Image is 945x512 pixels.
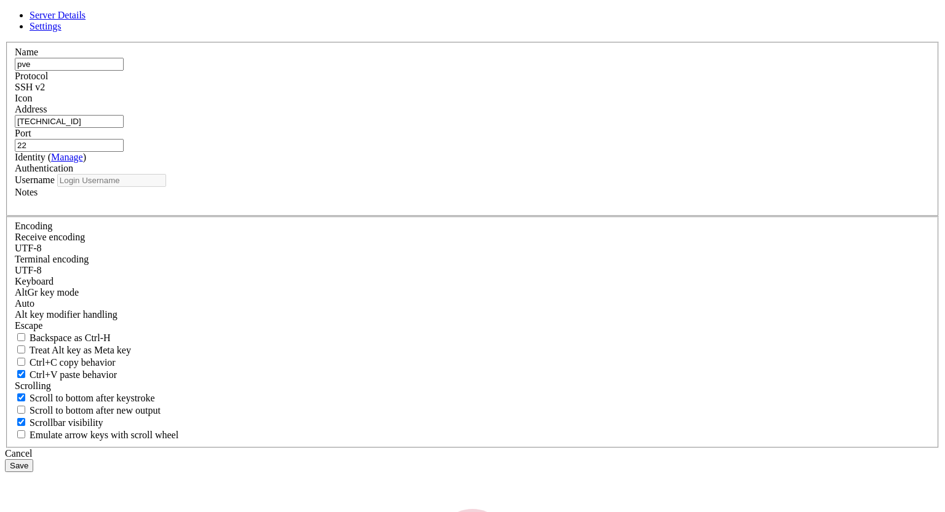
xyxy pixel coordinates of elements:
[15,430,178,440] label: When using the alternative screen buffer, and DECCKM (Application Cursor Keys) is active, mouse w...
[15,243,930,254] div: UTF-8
[30,417,103,428] span: Scrollbar visibility
[17,358,25,366] input: Ctrl+C copy behavior
[15,287,79,297] label: Set the expected encoding for data received from the host. If the encodings do not match, visual ...
[15,82,45,92] span: SSH v2
[15,152,86,162] label: Identity
[15,276,54,286] label: Keyboard
[15,71,48,81] label: Protocol
[15,47,38,57] label: Name
[15,163,73,173] label: Authentication
[15,298,930,309] div: Auto
[15,104,47,114] label: Address
[17,345,25,353] input: Treat Alt key as Meta key
[15,221,52,231] label: Encoding
[17,393,25,401] input: Scroll to bottom after keystroke
[17,333,25,341] input: Backspace as Ctrl-H
[30,369,117,380] span: Ctrl+V paste behavior
[15,393,155,403] label: Whether to scroll to the bottom on any keystroke.
[15,345,131,355] label: Whether the Alt key acts as a Meta key or as a distinct Alt key.
[17,430,25,438] input: Emulate arrow keys with scroll wheel
[48,152,86,162] span: ( )
[15,82,930,93] div: SSH v2
[15,115,124,128] input: Host Name or IP
[30,357,116,368] span: Ctrl+C copy behavior
[15,187,38,197] label: Notes
[57,174,166,187] input: Login Username
[15,357,116,368] label: Ctrl-C copies if true, send ^C to host if false. Ctrl-Shift-C sends ^C to host if true, copies if...
[15,298,34,309] span: Auto
[15,128,31,138] label: Port
[15,93,32,103] label: Icon
[30,333,111,343] span: Backspace as Ctrl-H
[15,265,930,276] div: UTF-8
[17,406,25,414] input: Scroll to bottom after new output
[30,393,155,403] span: Scroll to bottom after keystroke
[15,320,930,331] div: Escape
[15,405,161,416] label: Scroll to bottom after new output.
[15,309,118,320] label: Controls how the Alt key is handled. Escape: Send an ESC prefix. 8-Bit: Add 128 to the typed char...
[15,369,117,380] label: Ctrl+V pastes if true, sends ^V to host if false. Ctrl+Shift+V sends ^V to host if true, pastes i...
[15,139,124,152] input: Port Number
[15,380,51,391] label: Scrolling
[51,152,83,162] a: Manage
[30,345,131,355] span: Treat Alt key as Meta key
[30,430,178,440] span: Emulate arrow keys with scroll wheel
[15,232,85,242] label: Set the expected encoding for data received from the host. If the encodings do not match, visual ...
[15,265,42,275] span: UTF-8
[30,10,86,20] a: Server Details
[17,418,25,426] input: Scrollbar visibility
[5,448,940,459] div: Cancel
[15,333,111,343] label: If true, the backspace should send BS ('\x08', aka ^H). Otherwise the backspace key should send '...
[17,370,25,378] input: Ctrl+V paste behavior
[30,405,161,416] span: Scroll to bottom after new output
[15,417,103,428] label: The vertical scrollbar mode.
[30,21,62,31] a: Settings
[15,58,124,71] input: Server Name
[15,320,42,331] span: Escape
[5,459,33,472] button: Save
[15,243,42,253] span: UTF-8
[15,175,55,185] label: Username
[15,254,89,264] label: The default terminal encoding. ISO-2022 enables character map translations (like graphics maps). ...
